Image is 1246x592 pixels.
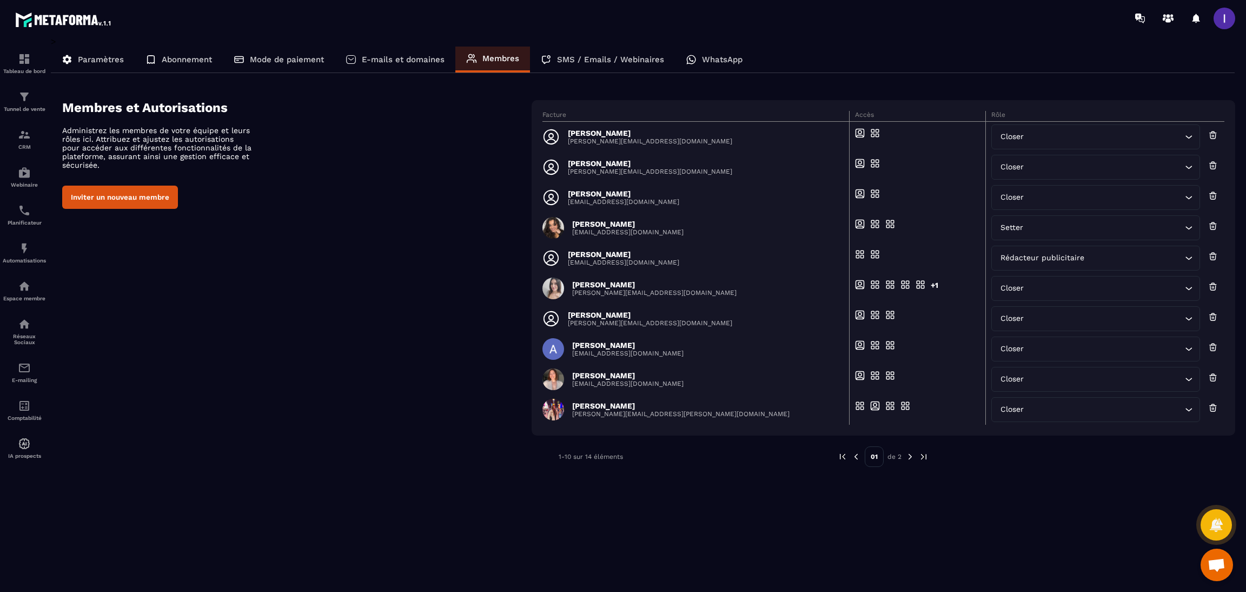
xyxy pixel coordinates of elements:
p: Mode de paiement [250,55,324,64]
p: Abonnement [162,55,212,64]
p: [PERSON_NAME] [572,341,684,350]
span: Closer [998,282,1026,294]
div: Search for option [991,155,1200,180]
div: > [51,36,1235,483]
div: +1 [931,280,940,297]
a: automationsautomationsWebinaire [3,158,46,196]
div: Search for option [991,337,1200,361]
img: automations [18,166,31,179]
span: Setter [998,222,1026,234]
p: Webinaire [3,182,46,188]
div: Search for option [991,397,1200,422]
span: Rédacteur publicitaire [998,252,1087,264]
p: [EMAIL_ADDRESS][DOMAIN_NAME] [568,198,679,206]
img: automations [18,280,31,293]
div: Search for option [991,185,1200,210]
a: formationformationTunnel de vente [3,82,46,120]
input: Search for option [1026,282,1182,294]
img: formation [18,128,31,141]
p: [PERSON_NAME] [572,402,790,410]
p: [PERSON_NAME][EMAIL_ADDRESS][PERSON_NAME][DOMAIN_NAME] [572,410,790,418]
div: Search for option [991,246,1200,271]
input: Search for option [1026,313,1182,325]
span: Closer [998,313,1026,325]
div: Search for option [991,215,1200,240]
p: Réseaux Sociaux [3,333,46,345]
p: SMS / Emails / Webinaires [557,55,664,64]
img: next [905,452,915,462]
p: Paramètres [78,55,124,64]
span: Closer [998,343,1026,355]
a: schedulerschedulerPlanificateur [3,196,46,234]
h4: Membres et Autorisations [62,100,532,115]
p: WhatsApp [702,55,743,64]
p: [EMAIL_ADDRESS][DOMAIN_NAME] [572,380,684,387]
a: Ouvrir le chat [1201,549,1233,581]
input: Search for option [1026,131,1182,143]
img: social-network [18,318,31,331]
img: automations [18,437,31,450]
th: Accès [849,111,985,122]
a: automationsautomationsAutomatisations [3,234,46,272]
p: [PERSON_NAME] [568,250,679,259]
img: automations [18,242,31,255]
p: IA prospects [3,453,46,459]
a: social-networksocial-networkRéseaux Sociaux [3,310,46,353]
input: Search for option [1026,192,1182,203]
input: Search for option [1026,222,1182,234]
p: [PERSON_NAME][EMAIL_ADDRESS][DOMAIN_NAME] [572,289,737,297]
div: Search for option [991,306,1200,331]
div: Search for option [991,276,1200,301]
p: Administrez les membres de votre équipe et leurs rôles ici. Attribuez et ajustez les autorisation... [62,126,251,169]
p: [PERSON_NAME][EMAIL_ADDRESS][DOMAIN_NAME] [568,319,732,327]
th: Rôle [985,111,1224,122]
div: Search for option [991,367,1200,392]
p: [EMAIL_ADDRESS][DOMAIN_NAME] [568,259,679,266]
img: prev [838,452,847,462]
a: automationsautomationsEspace membre [3,272,46,310]
p: [PERSON_NAME] [568,189,679,198]
img: next [919,452,929,462]
span: Closer [998,131,1026,143]
p: [PERSON_NAME] [568,129,732,137]
a: accountantaccountantComptabilité [3,391,46,429]
p: [EMAIL_ADDRESS][DOMAIN_NAME] [572,350,684,357]
input: Search for option [1026,161,1182,173]
p: [PERSON_NAME] [572,371,684,380]
p: E-mails et domaines [362,55,445,64]
img: scheduler [18,204,31,217]
p: E-mailing [3,377,46,383]
p: [EMAIL_ADDRESS][DOMAIN_NAME] [572,228,684,236]
button: Inviter un nouveau membre [62,186,178,209]
p: Espace membre [3,295,46,301]
p: de 2 [887,452,902,461]
input: Search for option [1087,252,1182,264]
p: [PERSON_NAME] [572,220,684,228]
img: logo [15,10,112,29]
p: Membres [482,54,519,63]
p: [PERSON_NAME] [572,280,737,289]
span: Closer [998,373,1026,385]
span: Closer [998,404,1026,416]
a: emailemailE-mailing [3,353,46,391]
span: Closer [998,161,1026,173]
p: CRM [3,144,46,150]
p: 1-10 sur 14 éléments [559,453,623,461]
p: Planificateur [3,220,46,226]
p: Tunnel de vente [3,106,46,112]
p: 01 [865,446,884,467]
img: formation [18,90,31,103]
p: [PERSON_NAME][EMAIL_ADDRESS][DOMAIN_NAME] [568,137,732,145]
p: [PERSON_NAME][EMAIL_ADDRESS][DOMAIN_NAME] [568,168,732,175]
p: Tableau de bord [3,68,46,74]
input: Search for option [1026,343,1182,355]
div: Search for option [991,124,1200,149]
input: Search for option [1026,404,1182,416]
input: Search for option [1026,373,1182,385]
img: formation [18,52,31,65]
span: Closer [998,192,1026,203]
a: formationformationTableau de bord [3,44,46,82]
p: [PERSON_NAME] [568,159,732,168]
p: Comptabilité [3,415,46,421]
img: prev [851,452,861,462]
